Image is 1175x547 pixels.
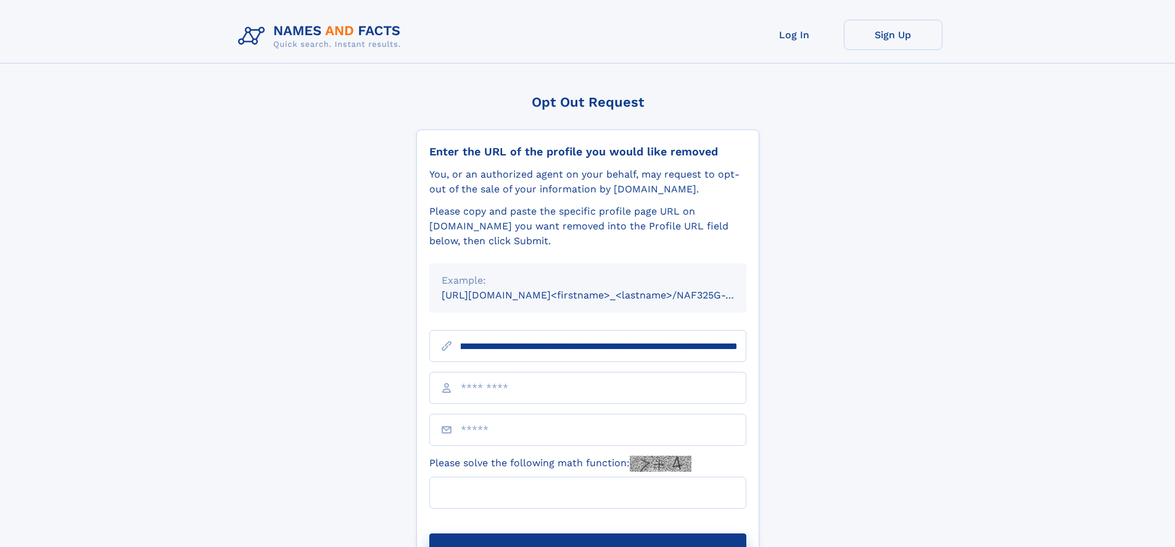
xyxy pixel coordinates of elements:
[429,204,746,249] div: Please copy and paste the specific profile page URL on [DOMAIN_NAME] you want removed into the Pr...
[429,145,746,158] div: Enter the URL of the profile you would like removed
[442,273,734,288] div: Example:
[233,20,411,53] img: Logo Names and Facts
[844,20,942,50] a: Sign Up
[442,289,770,301] small: [URL][DOMAIN_NAME]<firstname>_<lastname>/NAF325G-xxxxxxxx
[429,456,691,472] label: Please solve the following math function:
[429,167,746,197] div: You, or an authorized agent on your behalf, may request to opt-out of the sale of your informatio...
[416,94,759,110] div: Opt Out Request
[745,20,844,50] a: Log In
